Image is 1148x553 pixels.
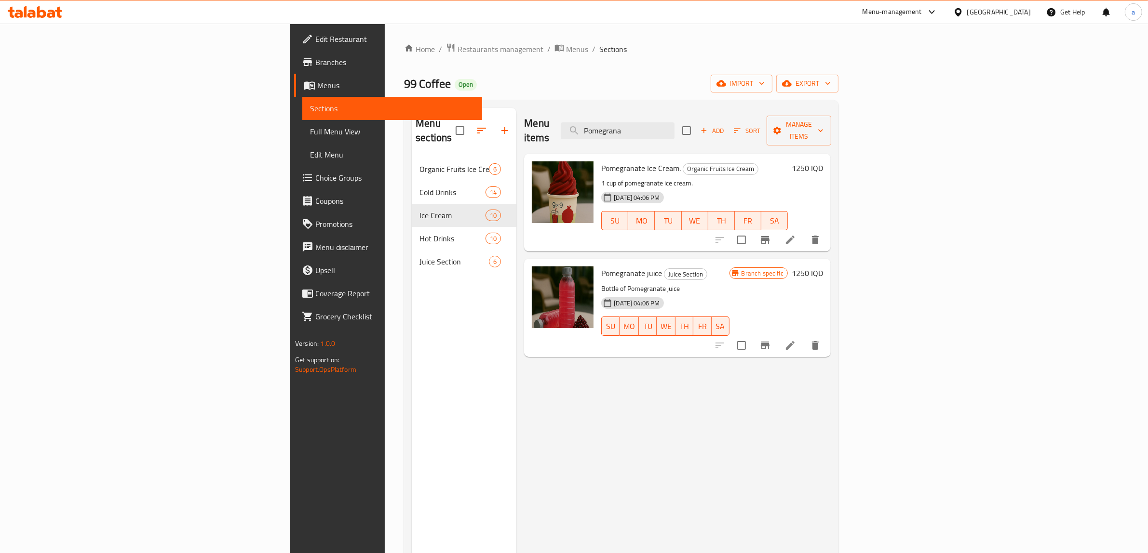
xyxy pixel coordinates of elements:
span: 10 [486,234,500,243]
span: Select to update [731,335,752,355]
a: Edit menu item [784,340,796,351]
span: Menus [317,79,474,91]
span: Select section [676,120,697,141]
button: delete [804,228,827,251]
span: 10 [486,211,500,220]
span: Version: [295,337,319,350]
a: Grocery Checklist [294,305,482,328]
span: Pomegranate Ice Cream. [601,161,681,175]
span: SU [606,319,616,333]
div: Organic Fruits Ice Cream [683,163,758,175]
button: import [711,75,772,92]
span: FR [739,214,757,228]
a: Menu disclaimer [294,236,482,259]
span: TH [679,319,689,333]
span: Select to update [731,230,752,250]
button: Add section [493,119,516,142]
p: Bottle of Pomegranate juice [601,283,729,295]
button: export [776,75,838,92]
button: FR [693,316,711,336]
span: Choice Groups [315,172,474,184]
span: Upsell [315,264,474,276]
button: delete [804,334,827,357]
button: SA [712,316,729,336]
button: WE [682,211,708,230]
a: Menus [294,74,482,97]
a: Restaurants management [446,43,543,55]
a: Support.OpsPlatform [295,363,356,376]
span: Manage items [774,118,824,143]
span: Add item [697,123,728,138]
a: Sections [302,97,482,120]
span: Edit Menu [310,149,474,160]
button: Sort [731,123,763,138]
a: Promotions [294,212,482,236]
div: Ice Cream10 [412,204,516,227]
span: WE [661,319,672,333]
button: WE [657,316,675,336]
span: 14 [486,188,500,197]
nav: breadcrumb [404,43,838,55]
div: items [489,163,501,175]
span: Get support on: [295,354,339,366]
span: Sort sections [470,119,493,142]
span: export [784,78,831,90]
span: MO [623,319,635,333]
h2: Menu items [524,116,549,145]
span: Sort items [728,123,767,138]
span: SA [765,214,784,228]
span: 6 [489,257,500,266]
span: Select all sections [450,120,470,141]
span: Grocery Checklist [315,311,474,322]
span: TU [643,319,653,333]
span: TH [712,214,731,228]
p: 1 cup of pomegranate ice cream. [601,177,788,189]
span: Restaurants management [458,43,543,55]
span: Sections [599,43,627,55]
span: Cold Drinks [419,186,486,198]
div: items [489,256,501,267]
span: Juice Section [419,256,489,267]
span: Menu disclaimer [315,241,474,253]
button: MO [620,316,639,336]
span: WE [686,214,704,228]
a: Branches [294,51,482,74]
div: Cold Drinks14 [412,181,516,204]
nav: Menu sections [412,154,516,277]
a: Coverage Report [294,282,482,305]
span: Coupons [315,195,474,207]
div: Menu-management [863,6,922,18]
span: Edit Restaurant [315,33,474,45]
input: search [561,122,675,139]
span: TU [659,214,677,228]
button: Add [697,123,728,138]
div: items [486,210,501,221]
button: Branch-specific-item [754,228,777,251]
h6: 1250 IQD [792,266,823,280]
button: TU [655,211,681,230]
div: Hot Drinks10 [412,227,516,250]
span: Menus [566,43,588,55]
span: Promotions [315,218,474,230]
div: items [486,186,501,198]
div: items [486,233,501,244]
span: MO [632,214,651,228]
a: Upsell [294,259,482,282]
button: SU [601,211,628,230]
span: import [718,78,765,90]
span: Add [699,125,725,136]
button: SU [601,316,620,336]
span: Full Menu View [310,126,474,137]
span: a [1132,7,1135,17]
div: Juice Section6 [412,250,516,273]
div: Organic Fruits Ice Cream6 [412,158,516,181]
span: [DATE] 04:06 PM [610,299,663,308]
button: Manage items [767,116,831,145]
button: SA [761,211,788,230]
button: MO [628,211,655,230]
button: TH [675,316,693,336]
a: Coupons [294,189,482,212]
button: FR [735,211,761,230]
button: TH [708,211,735,230]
